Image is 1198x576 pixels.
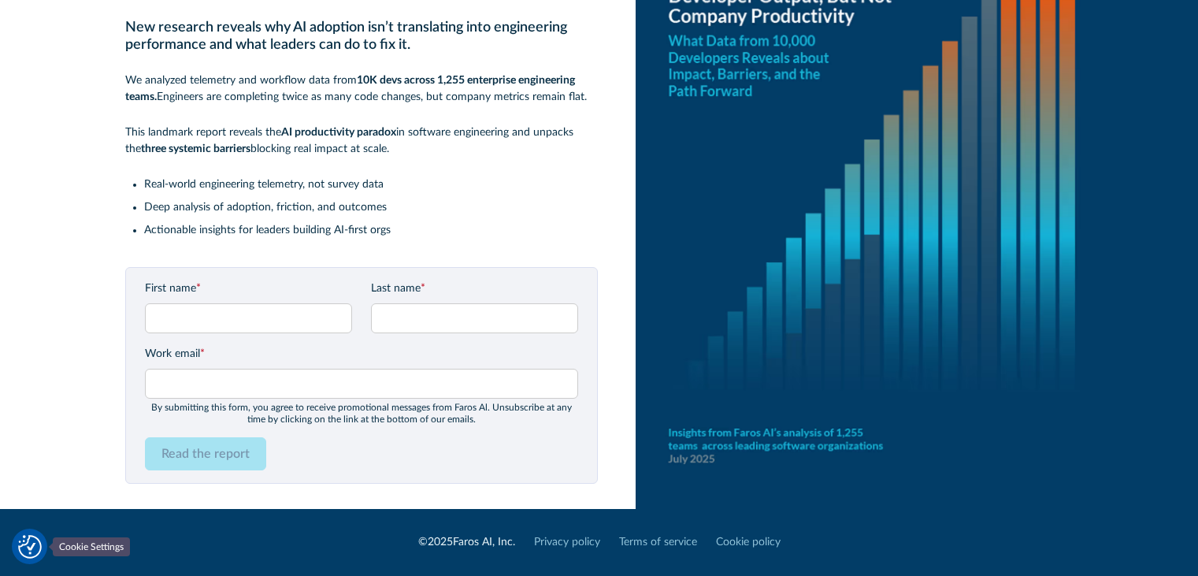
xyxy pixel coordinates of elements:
[125,124,598,158] p: This landmark report reveals the in software engineering and unpacks the blocking real impact at ...
[281,127,396,138] strong: AI productivity paradox
[371,281,578,297] label: Last name
[125,72,598,106] p: We analyzed telemetry and workflow data from Engineers are completing twice as many code changes,...
[125,20,598,54] h2: New research reveals why AI adoption isn’t translating into engineering performance and what lead...
[141,143,250,154] strong: three systemic barriers
[418,534,515,551] div: © Faros AI, Inc.
[619,534,697,551] a: Terms of service
[145,281,352,297] label: First name
[716,534,781,551] a: Cookie policy
[144,222,598,239] li: Actionable insights for leaders building AI-first orgs
[18,535,42,559] button: Cookie Settings
[145,281,578,470] form: Email Form
[18,535,42,559] img: Revisit consent button
[145,402,578,425] div: By submitting this form, you agree to receive promotional messages from Faros Al. Unsubscribe at ...
[534,534,600,551] a: Privacy policy
[145,346,578,362] label: Work email
[144,177,598,193] li: Real-world engineering telemetry, not survey data
[428,537,453,548] span: 2025
[144,199,598,216] li: Deep analysis of adoption, friction, and outcomes
[145,437,266,470] input: Read the report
